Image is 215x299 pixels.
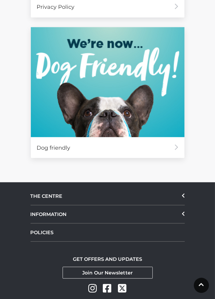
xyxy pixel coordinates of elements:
[31,205,185,224] div: INFORMATION
[31,187,185,205] div: THE CENTRE
[31,27,184,158] a: Dog friendly
[31,224,185,242] a: POLICIES
[63,267,153,279] a: Join Our Newsletter
[73,256,142,262] h2: GET OFFERS AND UPDATES
[31,137,184,158] div: Dog friendly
